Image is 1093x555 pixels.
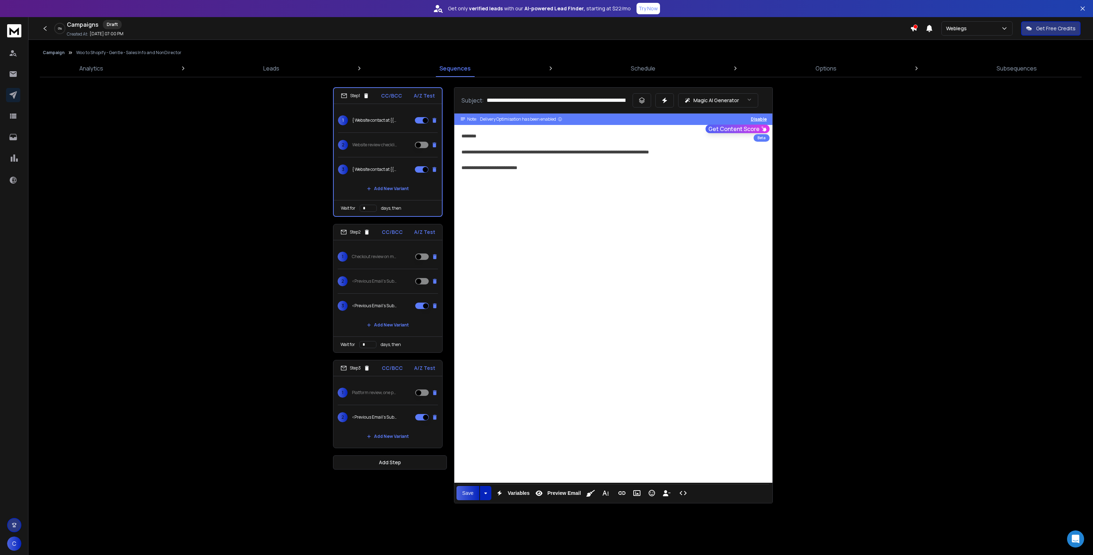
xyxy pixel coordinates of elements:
p: Platform review, one page outline [352,390,397,396]
div: Step 1 [341,93,369,99]
span: 2 [338,140,348,150]
p: Magic AI Generator [693,97,739,104]
p: { Website contact at {{companyName}}? | {{Platform}} at {{companyName}} | {{companyName}} website } [352,167,398,172]
button: Disable [751,116,767,122]
p: Sequences [439,64,471,73]
a: Analytics [75,60,107,77]
p: Options [815,64,836,73]
p: 0 % [58,26,62,31]
a: Subsequences [992,60,1041,77]
span: 1 [338,115,348,125]
div: Step 2 [340,229,370,235]
button: More Text [599,486,612,500]
p: days, then [381,342,401,347]
p: Leads [263,64,279,73]
li: Step1CC/BCCA/Z Test1{ Website contact at {{companyName}}? | {{Platform}} at {{companyName}} | {{c... [333,87,443,217]
span: Variables [506,490,531,496]
p: Subsequences [997,64,1037,73]
strong: verified leads [469,5,503,12]
button: Add New Variant [361,182,415,196]
p: A/Z Test [414,229,435,236]
p: Try Now [639,5,658,12]
a: Leads [259,60,284,77]
span: 2 [338,412,348,422]
span: 2 [338,276,348,286]
p: Woo to Shopify - Gentle - Sales Info and NonDirector [76,50,181,56]
p: [DATE] 07:00 PM [90,31,123,37]
a: Options [811,60,841,77]
div: Delivery Optimisation has been enabled [480,116,563,122]
button: Campaign [43,50,65,56]
strong: AI-powered Lead Finder, [524,5,585,12]
p: days, then [381,205,401,211]
p: Analytics [79,64,103,73]
div: Open Intercom Messenger [1067,530,1084,548]
div: Step 3 [340,365,370,371]
p: Wait for [341,205,355,211]
p: <Previous Email's Subject> [352,278,397,284]
a: Sequences [435,60,475,77]
button: C [7,536,21,551]
button: Clean HTML [584,486,597,500]
button: Add New Variant [361,318,415,332]
button: Try Now [637,3,660,14]
p: { Website contact at {{companyName}}? | {{Platform}} at {{companyName}} | {{companyName}} website } [352,117,398,123]
p: A/Z Test [414,365,435,372]
button: Preview Email [532,486,582,500]
button: Get Content Score [706,125,770,133]
p: CC/BCC [382,365,403,372]
p: CC/BCC [382,229,403,236]
li: Step3CC/BCCA/Z Test1Platform review, one page outline2<Previous Email's Subject>Add New Variant [333,360,443,448]
p: Get only with our starting at $22/mo [448,5,631,12]
button: Get Free Credits [1021,21,1081,36]
button: Save [456,486,479,500]
button: Insert Image (Ctrl+P) [630,486,644,500]
p: Created At: [67,31,88,37]
p: Schedule [631,64,655,73]
p: Weblegs [946,25,970,32]
img: logo [7,24,21,37]
p: Subject: [461,96,484,105]
p: A/Z Test [414,92,435,99]
p: Website review checklist [352,142,398,148]
span: 1 [338,252,348,262]
p: Wait for [340,342,355,347]
p: Get Free Credits [1036,25,1076,32]
button: Add Step [333,455,447,470]
span: 3 [338,301,348,311]
span: Preview Email [546,490,582,496]
p: CC/BCC [381,92,402,99]
button: Add New Variant [361,429,415,444]
h1: Campaigns [67,20,99,29]
button: Variables [493,486,531,500]
p: <Previous Email's Subject> [352,303,397,309]
div: Draft [103,20,122,29]
span: Note: [467,116,477,122]
span: 3 [338,164,348,174]
button: Insert Unsubscribe Link [660,486,674,500]
a: Schedule [627,60,660,77]
button: Code View [676,486,690,500]
div: Beta [754,134,770,142]
button: Magic AI Generator [678,93,758,108]
button: Insert Link (Ctrl+K) [615,486,629,500]
button: Emoticons [645,486,659,500]
li: Step2CC/BCCA/Z Test1Checkout review on mobile2<Previous Email's Subject>3<Previous Email's Subjec... [333,224,443,353]
p: Checkout review on mobile [352,254,397,260]
p: <Previous Email's Subject> [352,414,397,420]
span: 1 [338,388,348,398]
